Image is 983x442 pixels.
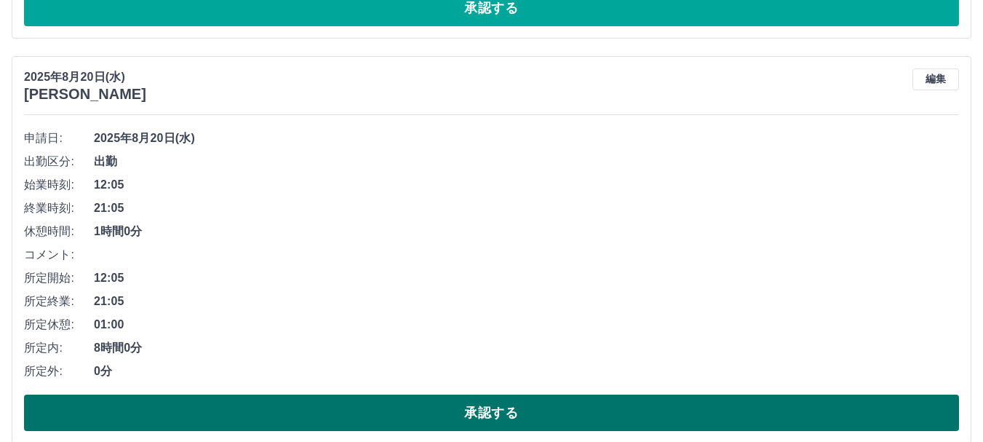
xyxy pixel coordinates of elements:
[24,269,94,287] span: 所定開始:
[24,153,94,170] span: 出勤区分:
[24,246,94,264] span: コメント:
[24,293,94,310] span: 所定終業:
[24,363,94,380] span: 所定外:
[94,269,959,287] span: 12:05
[94,130,959,147] span: 2025年8月20日(水)
[24,68,146,86] p: 2025年8月20日(水)
[912,68,959,90] button: 編集
[24,339,94,357] span: 所定内:
[94,293,959,310] span: 21:05
[24,316,94,334] span: 所定休憩:
[94,176,959,194] span: 12:05
[24,223,94,240] span: 休憩時間:
[24,130,94,147] span: 申請日:
[24,395,959,431] button: 承認する
[94,153,959,170] span: 出勤
[94,223,959,240] span: 1時間0分
[24,200,94,217] span: 終業時刻:
[94,339,959,357] span: 8時間0分
[94,363,959,380] span: 0分
[94,200,959,217] span: 21:05
[94,316,959,334] span: 01:00
[24,176,94,194] span: 始業時刻:
[24,86,146,103] h3: [PERSON_NAME]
